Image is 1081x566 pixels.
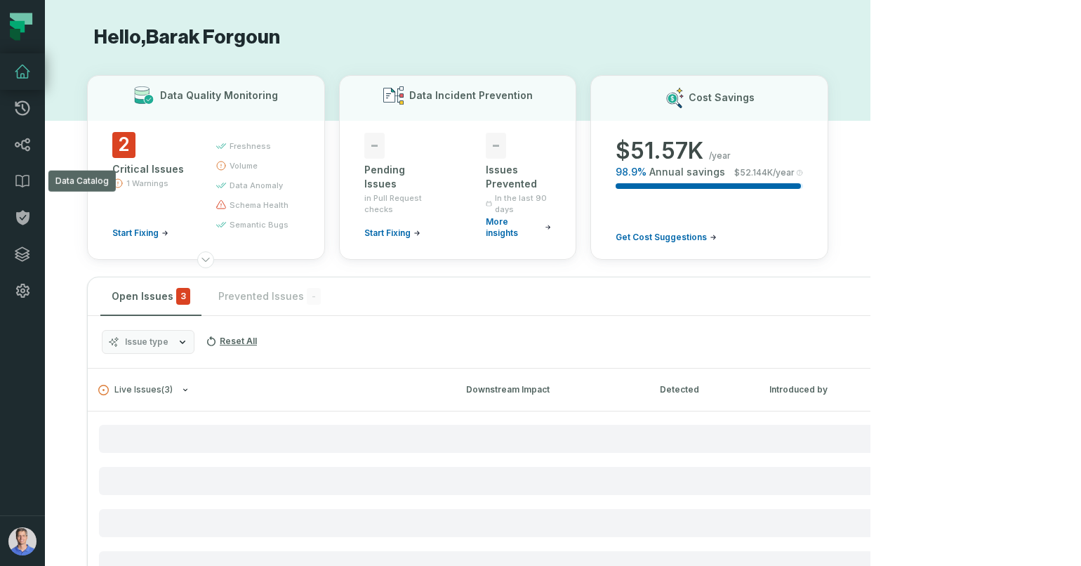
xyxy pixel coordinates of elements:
span: In the last 90 days [495,192,551,215]
div: Introduced by [769,383,896,396]
span: More insights [486,216,542,239]
span: $ 51.57K [616,137,703,165]
span: $ 52.144K /year [734,167,795,178]
span: - [364,133,385,159]
span: 1 Warnings [126,178,168,189]
span: Annual savings [649,165,725,179]
span: in Pull Request checks [364,192,430,215]
a: Start Fixing [364,228,420,239]
div: Critical Issues [112,162,190,176]
button: Open Issues [100,277,201,315]
span: Start Fixing [364,228,411,239]
span: freshness [230,140,271,152]
div: Detected [660,383,744,396]
a: Get Cost Suggestions [616,232,717,243]
span: volume [230,160,258,171]
h3: Data Incident Prevention [409,88,533,103]
button: Live Issues(3) [98,385,441,395]
span: data anomaly [230,180,283,191]
span: Issue type [125,336,168,348]
span: semantic bugs [230,219,289,230]
span: 2 [112,132,135,158]
h3: Data Quality Monitoring [160,88,278,103]
div: Data Catalog [48,171,116,192]
h1: Hello, Barak Forgoun [87,25,828,50]
span: - [486,133,506,159]
a: More insights [486,216,551,239]
span: Get Cost Suggestions [616,232,707,243]
button: Data Quality Monitoring2Critical Issues1 WarningsStart Fixingfreshnessvolumedata anomalyschema he... [87,75,325,260]
div: Show Muted [338,291,952,303]
img: avatar of Barak Forgoun [8,527,37,555]
h3: Cost Savings [689,91,755,105]
span: 98.9 % [616,165,646,179]
button: Reset All [200,330,263,353]
span: /year [709,150,731,162]
button: Issue type [102,330,194,354]
div: Pending Issues [364,163,430,191]
button: Data Incident Prevention-Pending Issuesin Pull Request checksStart Fixing-Issues PreventedIn the ... [339,75,577,260]
span: critical issues and errors combined [176,288,190,305]
span: Start Fixing [112,228,159,239]
span: Live Issues ( 3 ) [98,385,173,395]
span: schema health [230,199,289,211]
div: Downstream Impact [466,383,635,396]
button: Cost Savings$51.57K/year98.9%Annual savings$52.144K/yearGet Cost Suggestions [590,75,828,260]
a: Start Fixing [112,228,168,239]
div: Issues Prevented [486,163,551,191]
